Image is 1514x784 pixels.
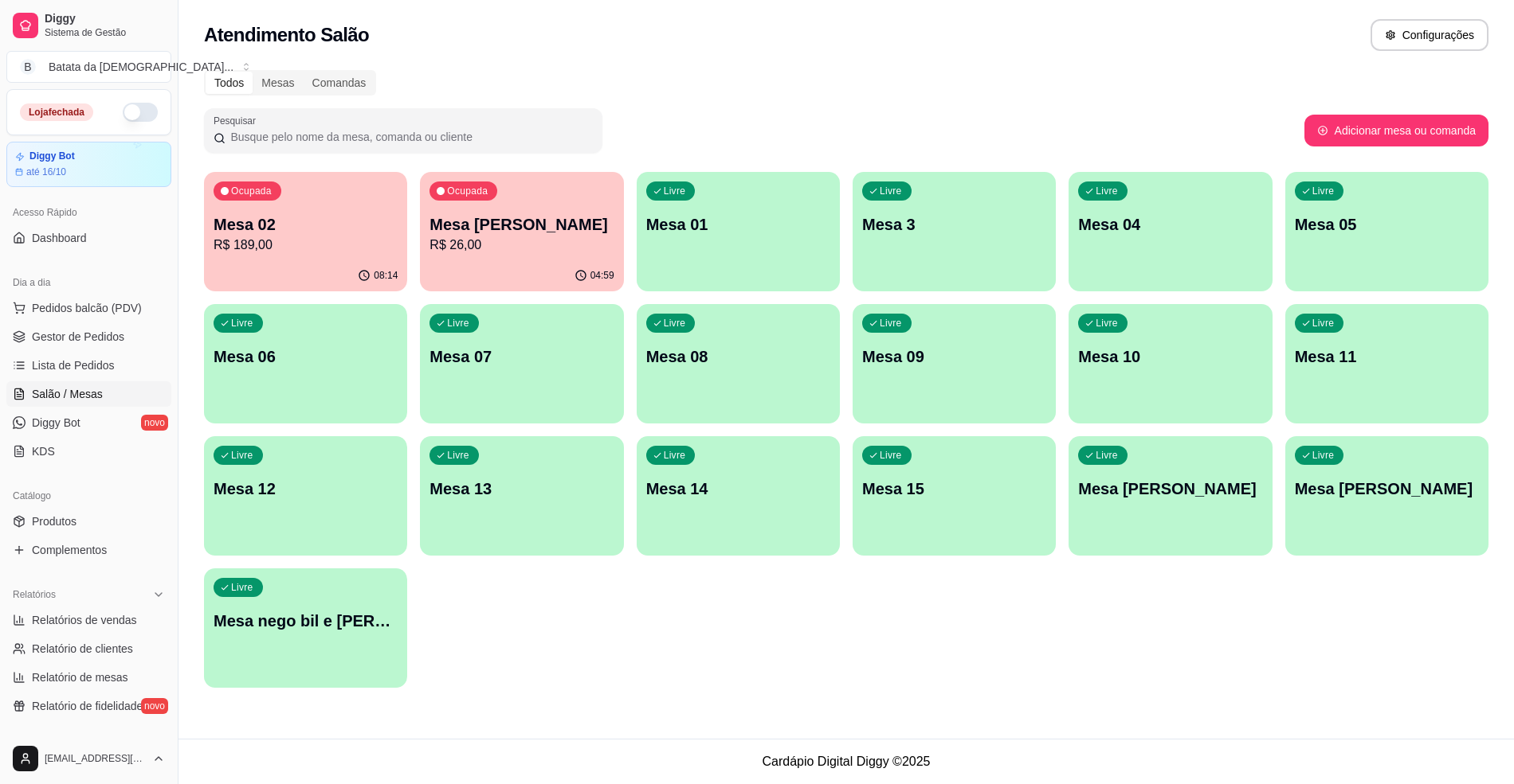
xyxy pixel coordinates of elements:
[13,588,56,601] span: Relatórios
[1096,449,1118,462] p: Livre
[32,513,76,529] span: Produtos
[429,345,614,368] p: Mesa 07
[447,449,469,462] p: Livre
[862,478,1046,500] p: Mesa 15
[862,345,1046,368] p: Mesa 09
[123,103,158,122] button: Alterar Status
[637,172,840,291] button: LivreMesa 01
[45,752,146,765] span: [EMAIL_ADDRESS][DOMAIN_NAME]
[32,357,115,373] span: Lista de Pedidos
[664,185,686,197] p: Livre
[880,317,902,330] p: Livre
[204,22,369,48] h2: Atendimento Salão
[664,317,686,330] p: Livre
[1069,172,1272,291] button: LivreMesa 04
[429,213,614,236] p: Mesa [PERSON_NAME]
[6,324,171,349] a: Gestor de Pedidos
[1285,304,1489,423] button: LivreMesa 11
[1069,304,1272,423] button: LivreMesa 10
[6,665,171,690] a: Relatório de mesas
[49,59,233,75] div: Batata da [DEMOGRAPHIC_DATA] ...
[646,478,830,500] p: Mesa 14
[32,230,87,246] span: Dashboard
[6,739,171,778] button: [EMAIL_ADDRESS][DOMAIN_NAME]
[853,436,1056,556] button: LivreMesa 15
[1304,115,1489,146] button: Adicionar mesa ou comanda
[1312,449,1335,462] p: Livre
[1078,213,1262,236] p: Mesa 04
[1295,478,1479,500] p: Mesa [PERSON_NAME]
[206,72,253,94] div: Todos
[6,509,171,534] a: Produtos
[429,478,614,500] p: Mesa 13
[214,610,398,632] p: Mesa nego bil e [PERSON_NAME] sexta
[1096,185,1118,197] p: Livre
[45,26,165,39] span: Sistema de Gestão
[1312,185,1335,197] p: Livre
[214,114,261,127] label: Pesquisar
[253,72,303,94] div: Mesas
[6,636,171,661] a: Relatório de clientes
[204,304,407,423] button: LivreMesa 06
[6,200,171,225] div: Acesso Rápido
[1312,317,1335,330] p: Livre
[880,185,902,197] p: Livre
[6,353,171,378] a: Lista de Pedidos
[204,436,407,556] button: LivreMesa 12
[204,172,407,291] button: OcupadaMesa 02R$ 189,0008:14
[429,236,614,255] p: R$ 26,00
[1295,213,1479,236] p: Mesa 05
[6,410,171,435] a: Diggy Botnovo
[231,317,253,330] p: Livre
[32,641,133,657] span: Relatório de clientes
[590,269,614,282] p: 04:59
[1096,317,1118,330] p: Livre
[6,270,171,295] div: Dia a dia
[1285,436,1489,556] button: LivreMesa [PERSON_NAME]
[226,129,593,145] input: Pesquisar
[20,103,93,121] div: Loja fechada
[45,12,165,26] span: Diggy
[214,345,398,368] p: Mesa 06
[853,172,1056,291] button: LivreMesa 3
[853,304,1056,423] button: LivreMesa 09
[420,172,623,291] button: OcupadaMesa [PERSON_NAME]R$ 26,0004:59
[32,612,137,628] span: Relatórios de vendas
[646,345,830,368] p: Mesa 08
[32,669,128,685] span: Relatório de mesas
[20,59,36,75] span: B
[1285,172,1489,291] button: LivreMesa 05
[6,483,171,509] div: Catálogo
[304,72,375,94] div: Comandas
[880,449,902,462] p: Livre
[32,329,124,345] span: Gestor de Pedidos
[32,698,143,714] span: Relatório de fidelidade
[420,304,623,423] button: LivreMesa 07
[214,213,398,236] p: Mesa 02
[214,478,398,500] p: Mesa 12
[6,6,171,45] a: DiggySistema de Gestão
[6,142,171,187] a: Diggy Botaté 16/10
[862,213,1046,236] p: Mesa 3
[646,213,830,236] p: Mesa 01
[420,436,623,556] button: LivreMesa 13
[32,415,80,431] span: Diggy Bot
[637,436,840,556] button: LivreMesa 14
[231,185,272,197] p: Ocupada
[26,166,66,178] article: até 16/10
[1069,436,1272,556] button: LivreMesa [PERSON_NAME]
[6,51,171,83] button: Select a team
[1078,478,1262,500] p: Mesa [PERSON_NAME]
[32,542,107,558] span: Complementos
[374,269,398,282] p: 08:14
[32,386,103,402] span: Salão / Mesas
[6,225,171,251] a: Dashboard
[214,236,398,255] p: R$ 189,00
[6,607,171,633] a: Relatórios de vendas
[6,295,171,321] button: Pedidos balcão (PDV)
[447,185,488,197] p: Ocupada
[664,449,686,462] p: Livre
[178,739,1514,784] footer: Cardápio Digital Diggy © 2025
[637,304,840,423] button: LivreMesa 08
[204,568,407,688] button: LivreMesa nego bil e [PERSON_NAME] sexta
